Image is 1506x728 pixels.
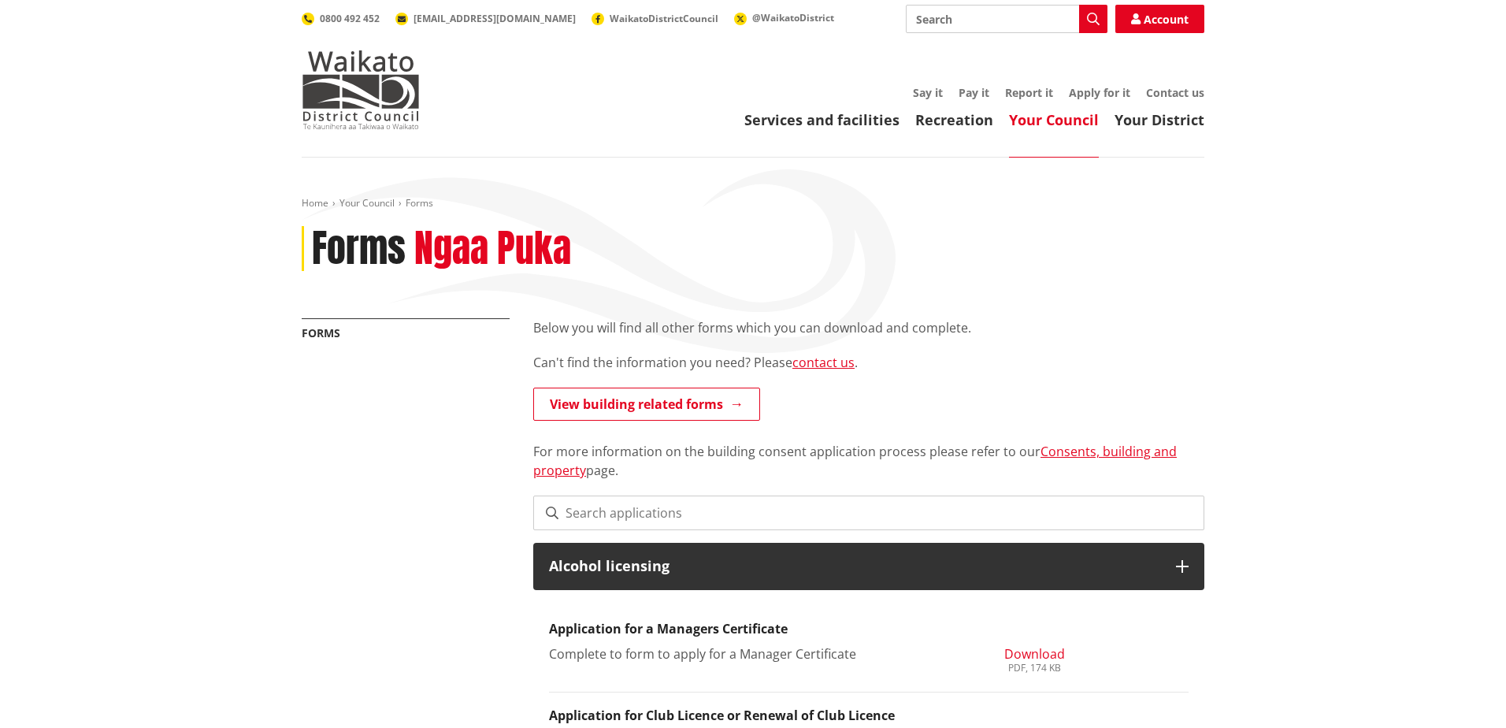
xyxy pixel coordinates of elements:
span: Download [1004,645,1065,663]
a: Pay it [959,85,989,100]
a: Forms [302,325,340,340]
a: 0800 492 452 [302,12,380,25]
span: WaikatoDistrictCouncil [610,12,718,25]
a: Recreation [915,110,993,129]
a: WaikatoDistrictCouncil [592,12,718,25]
a: Your District [1115,110,1204,129]
h3: Alcohol licensing [549,559,1160,574]
nav: breadcrumb [302,197,1204,210]
span: 0800 492 452 [320,12,380,25]
img: Waikato District Council - Te Kaunihera aa Takiwaa o Waikato [302,50,420,129]
a: contact us [792,354,855,371]
a: Account [1115,5,1204,33]
a: Services and facilities [744,110,900,129]
h3: Application for Club Licence or Renewal of Club Licence [549,708,1189,723]
a: Download PDF, 174 KB [1004,644,1065,673]
input: Search applications [533,496,1204,530]
h1: Forms [312,226,406,272]
h2: Ngaa Puka [414,226,571,272]
p: Below you will find all other forms which you can download and complete. [533,318,1204,337]
a: Say it [913,85,943,100]
a: Your Council [339,196,395,210]
a: [EMAIL_ADDRESS][DOMAIN_NAME] [395,12,576,25]
a: Home [302,196,328,210]
p: For more information on the building consent application process please refer to our page. [533,423,1204,480]
a: Report it [1005,85,1053,100]
a: Contact us [1146,85,1204,100]
h3: Application for a Managers Certificate [549,622,1189,637]
a: View building related forms [533,388,760,421]
span: Forms [406,196,433,210]
a: @WaikatoDistrict [734,11,834,24]
input: Search input [906,5,1107,33]
a: Apply for it [1069,85,1130,100]
p: Can't find the information you need? Please . [533,353,1204,372]
a: Your Council [1009,110,1099,129]
div: PDF, 174 KB [1004,663,1065,673]
p: Complete to form to apply for a Manager Certificate [549,644,967,663]
span: [EMAIL_ADDRESS][DOMAIN_NAME] [414,12,576,25]
a: Consents, building and property [533,443,1177,479]
span: @WaikatoDistrict [752,11,834,24]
